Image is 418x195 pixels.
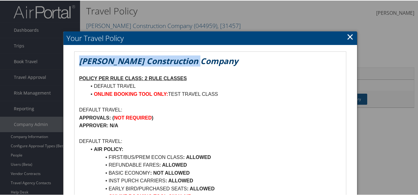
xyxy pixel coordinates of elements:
strong: ONLINE BOOKING TOOL ONLY: [94,91,168,96]
strong: : ALLOWED [187,185,215,191]
h2: Your Travel Policy [63,31,357,44]
li: EARLY BIRD/PURCHASED SEATS [86,184,341,192]
li: REFUNDABLE FARES [86,160,341,169]
strong: : ALLOWED [159,162,187,167]
strong: : NOT ALLOWED [150,170,190,175]
li: TEST TRAVEL CLASS [86,90,341,98]
strong: AIR POLICY: [94,146,123,151]
strong: APPROVALS: ( [79,115,114,120]
li: INST PURCH CARRIERS [86,176,341,184]
strong: : ALLOWED [166,177,193,183]
li: BASIC ECONOMY [86,169,341,177]
strong: : [183,154,185,159]
strong: NOT REQUIRED [114,115,152,120]
strong: ) [152,115,153,120]
em: [PERSON_NAME] Construction Company [79,55,238,66]
p: DEFAULT TRAVEL: [79,105,341,113]
li: FIRST/BUS/PREM ECON CLASS [86,153,341,161]
p: DEFAULT TRAVEL: [79,137,341,145]
li: DEFAULT TRAVEL [86,82,341,90]
u: POLICY PER RULE CLASS: 2 RULE CLASSES [79,75,187,80]
strong: APPROVER: N/A [79,122,118,128]
a: Close [347,30,354,42]
strong: ALLOWED [186,154,211,159]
